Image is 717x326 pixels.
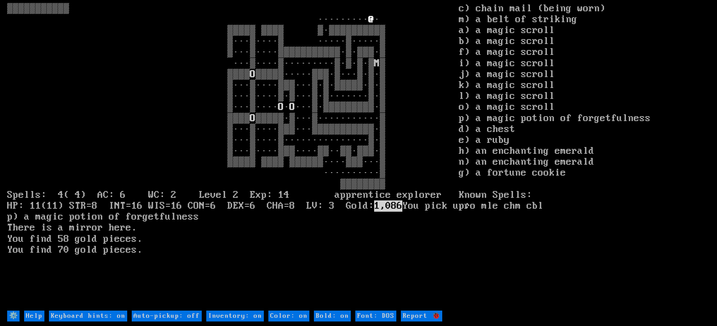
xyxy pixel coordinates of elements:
[132,311,202,321] input: Auto-pickup: off
[459,3,710,310] stats: c) chain mail (being worn) m) a belt of striking a) a magic scroll b) a magic scroll f) a magic s...
[49,311,127,321] input: Keyboard hints: on
[206,311,264,321] input: Inventory: on
[24,311,44,321] input: Help
[250,69,256,80] font: O
[7,3,459,310] larn: ▒▒▒▒▒▒▒▒▒▒▒ ········· · ▒▒▒▒▒ ▒▒▒▒ ▒·▒▒▒▒▒▒▒▒▒▒ ▒···▒····▒ ·····▒·····▒ ▒···▒····▒▒▒▒▒▒▒▒▒▒▒·▒·▒▒...
[374,58,380,69] font: M
[278,102,284,113] font: O
[401,311,442,321] input: Report 🐞
[289,102,295,113] font: O
[314,311,351,321] input: Bold: on
[7,311,20,321] input: ⚙️
[355,311,396,321] input: Font: DOS
[368,14,374,25] font: @
[250,113,256,124] font: O
[374,200,402,212] mark: 1,086
[268,311,309,321] input: Color: on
